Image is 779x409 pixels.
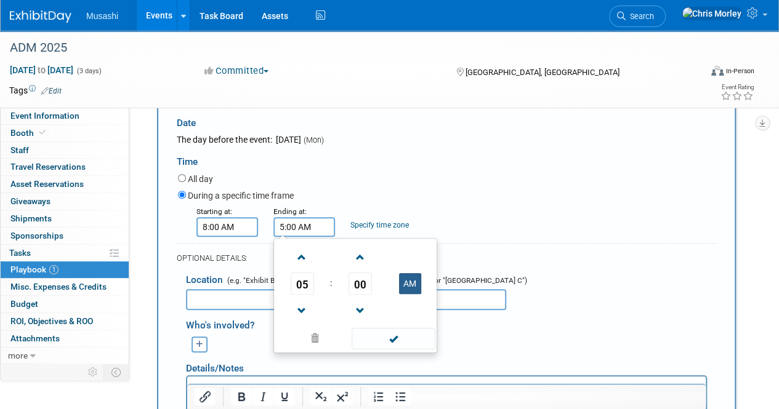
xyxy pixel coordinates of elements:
button: Numbered list [368,388,389,405]
div: Time [177,146,716,172]
div: OPTIONAL DETAILS: [177,253,716,264]
a: Travel Reservations [1,159,129,175]
span: The day before the event: [177,135,272,145]
a: Specify time zone [350,221,409,229]
label: During a specific time frame [188,189,294,202]
td: : [328,272,334,295]
a: Increment Hour [291,241,314,272]
a: ROI, Objectives & ROO [1,313,129,330]
span: Budget [10,299,38,309]
a: Attachments [1,330,129,347]
i: Booth reservation complete [39,129,46,136]
a: Increment Minute [349,241,372,272]
button: Superscript [332,388,353,405]
span: Musashi [86,11,118,21]
span: Giveaways [10,196,50,206]
img: Format-Inperson.png [711,66,724,76]
button: Italic [252,388,273,405]
div: Event Rating [720,84,754,90]
button: Insert/edit link [195,388,216,405]
input: End Time [273,217,335,237]
div: Event Format [645,64,754,82]
img: ExhibitDay [10,10,71,23]
div: ADM 2025 [6,37,691,59]
a: Decrement Minute [349,295,372,326]
span: Location [186,274,223,285]
a: Booth [1,125,129,141]
a: Decrement Hour [291,295,314,326]
span: ROI, Objectives & ROO [10,316,93,326]
span: Attachments [10,333,60,343]
span: (e.g. "Exhibit Booth" or "Meeting Room 123A" or "Exhibit Hall B" or "[GEOGRAPHIC_DATA] C") [225,276,527,285]
div: Who's involved? [186,313,716,333]
a: Clear selection [276,330,353,347]
a: Giveaways [1,193,129,210]
a: Budget [1,296,129,312]
a: Search [609,6,666,27]
span: Search [626,12,654,21]
td: Tags [9,84,62,97]
span: Playbook [10,264,59,274]
span: Staff [10,145,29,155]
a: Shipments [1,210,129,227]
span: to [36,65,47,75]
a: Tasks [1,245,129,261]
span: [GEOGRAPHIC_DATA], [GEOGRAPHIC_DATA] [465,68,619,77]
span: [DATE] [274,135,301,145]
a: Sponsorships [1,228,129,244]
button: Bullet list [390,388,411,405]
small: Ending at: [273,207,307,216]
a: more [1,347,129,364]
span: 1 [49,265,59,274]
span: Event Information [10,111,79,121]
button: Committed [200,65,273,77]
span: Booth [10,128,48,138]
div: In-Person [725,66,754,76]
a: Event Information [1,108,129,124]
span: [DATE] [DATE] [9,65,74,76]
span: (Mon) [303,135,324,145]
td: Toggle Event Tabs [104,364,129,380]
td: Personalize Event Tab Strip [83,364,104,380]
button: Bold [231,388,252,405]
small: Starting at: [196,207,232,216]
span: more [8,351,28,360]
a: Done [351,331,436,348]
span: Sponsorships [10,231,63,240]
span: Tasks [9,248,31,258]
div: Details/Notes [186,352,707,375]
a: Staff [1,142,129,159]
img: Chris Morley [682,7,742,20]
label: All day [188,173,213,185]
input: Start Time [196,217,258,237]
button: AM [399,273,421,294]
span: Shipments [10,213,52,223]
span: Pick Hour [291,272,314,295]
span: Travel Reservations [10,162,86,172]
a: Asset Reservations [1,176,129,193]
span: Pick Minute [349,272,372,295]
span: Asset Reservations [10,179,84,189]
a: Misc. Expenses & Credits [1,279,129,295]
div: Date [177,107,391,133]
a: Playbook1 [1,261,129,278]
button: Subscript [310,388,331,405]
span: (3 days) [76,67,102,75]
span: Misc. Expenses & Credits [10,282,107,292]
button: Underline [274,388,295,405]
a: Edit [41,87,62,95]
